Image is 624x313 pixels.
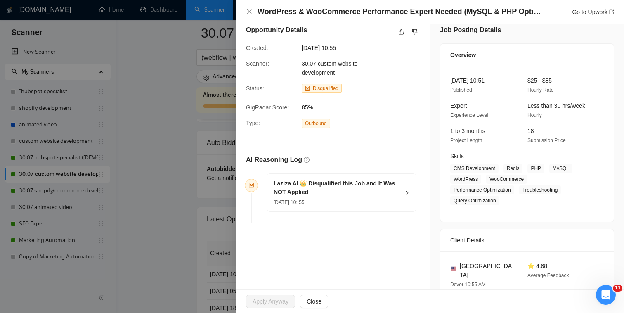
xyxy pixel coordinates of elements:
[450,282,486,287] span: Dover 10:55 AM
[307,297,321,306] span: Close
[450,185,514,194] span: Performance Optimization
[450,112,488,118] span: Experience Level
[246,25,307,35] h5: Opportunity Details
[274,179,399,197] h5: Laziza AI 👑 Disqualified this Job and It Was NOT Applied
[527,77,552,84] span: $25 - $85
[451,266,456,272] img: 🇺🇸
[596,285,616,305] iframe: Intercom live chat
[527,128,534,134] span: 18
[527,112,542,118] span: Hourly
[450,229,604,251] div: Client Details
[246,8,253,15] button: Close
[302,60,357,76] span: 30.07 custom website development
[450,102,467,109] span: Expert
[450,138,482,143] span: Project Length
[302,119,330,128] span: Outbound
[503,164,523,173] span: Redis
[412,28,418,35] span: dislike
[450,196,499,205] span: Query Optimization
[258,7,542,17] h4: WordPress & WooCommerce Performance Expert Needed (MySQL & PHP Optimization)
[304,157,310,163] span: question-circle
[404,190,409,195] span: right
[302,43,425,52] span: [DATE] 10:55
[246,104,289,111] span: GigRadar Score:
[246,85,264,92] span: Status:
[248,183,254,188] span: robot
[246,60,269,67] span: Scanner:
[460,261,514,280] span: [GEOGRAPHIC_DATA]
[527,273,569,278] span: Average Feedback
[300,295,328,308] button: Close
[450,50,476,59] span: Overview
[450,175,481,184] span: WordPress
[450,164,499,173] span: CMS Development
[527,87,553,93] span: Hourly Rate
[527,102,585,109] span: Less than 30 hrs/week
[302,103,425,112] span: 85%
[246,155,302,165] h5: AI Reasoning Log
[549,164,572,173] span: MySQL
[450,87,472,93] span: Published
[410,27,420,37] button: dislike
[519,185,561,194] span: Troubleshooting
[527,263,547,269] span: ⭐ 4.68
[527,138,566,143] span: Submission Price
[609,9,614,14] span: export
[613,285,622,292] span: 11
[399,28,404,35] span: like
[450,128,485,134] span: 1 to 3 months
[246,120,260,126] span: Type:
[246,45,268,51] span: Created:
[246,8,253,15] span: close
[274,199,304,205] span: [DATE] 10: 55
[440,25,501,35] h5: Job Posting Details
[572,9,614,15] a: Go to Upworkexport
[450,77,485,84] span: [DATE] 10:51
[305,86,310,91] span: robot
[450,153,464,159] span: Skills
[486,175,527,184] span: WooCommerce
[397,27,407,37] button: like
[313,85,338,91] span: Disqualified
[527,164,544,173] span: PHP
